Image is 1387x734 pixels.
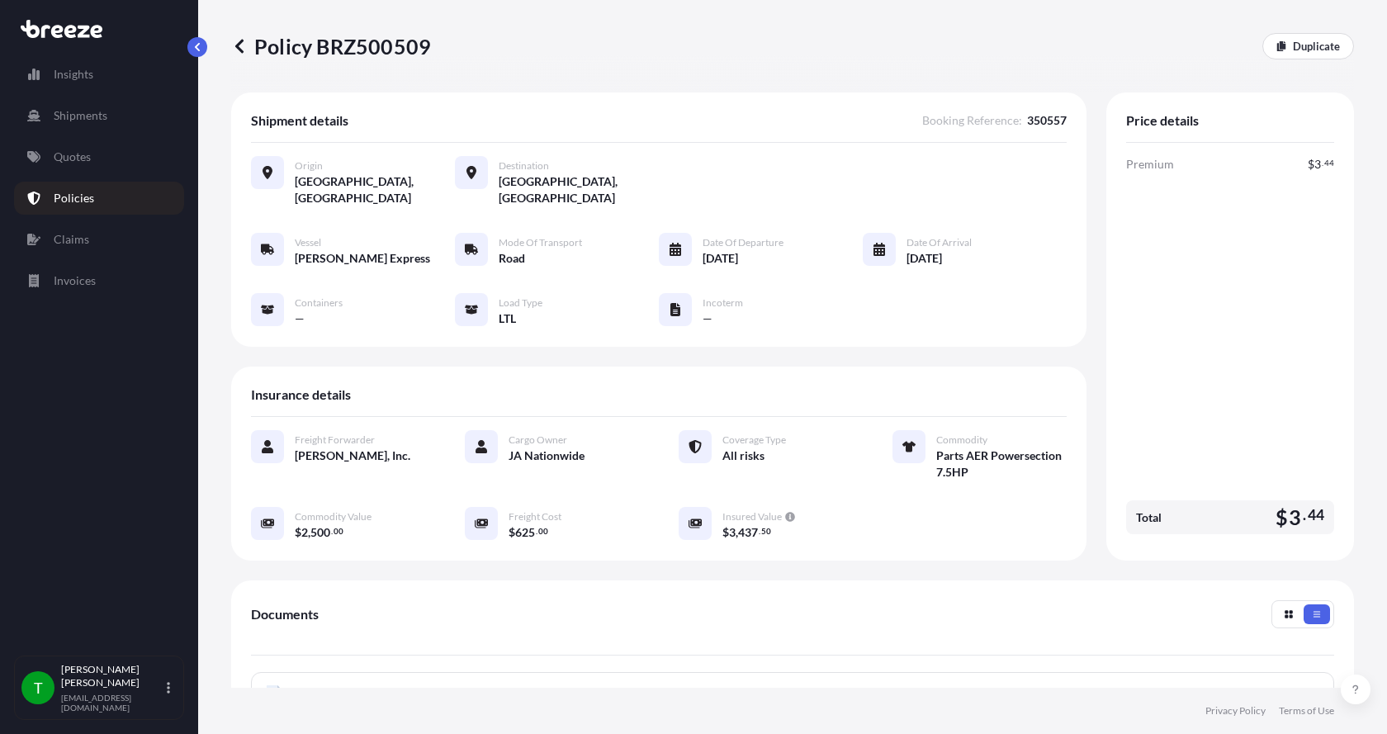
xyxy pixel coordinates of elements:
[907,250,942,267] span: [DATE]
[722,448,765,464] span: All risks
[295,510,372,523] span: Commodity Value
[14,58,184,91] a: Insights
[310,527,330,538] span: 500
[907,236,972,249] span: Date of Arrival
[34,680,43,696] span: T
[499,296,542,310] span: Load Type
[761,528,771,534] span: 50
[1276,507,1288,528] span: $
[331,528,333,534] span: .
[14,140,184,173] a: Quotes
[1293,38,1340,54] p: Duplicate
[499,250,525,267] span: Road
[334,528,343,534] span: 00
[1308,510,1324,520] span: 44
[295,448,410,464] span: [PERSON_NAME], Inc.
[54,190,94,206] p: Policies
[295,685,348,702] span: Certificate
[703,310,712,327] span: —
[509,448,585,464] span: JA Nationwide
[14,182,184,215] a: Policies
[54,272,96,289] p: Invoices
[703,236,783,249] span: Date of Departure
[499,310,516,327] span: LTL
[14,264,184,297] a: Invoices
[499,173,659,206] span: [GEOGRAPHIC_DATA], [GEOGRAPHIC_DATA]
[14,99,184,132] a: Shipments
[759,528,760,534] span: .
[538,528,548,534] span: 00
[1027,112,1067,129] span: 350557
[295,527,301,538] span: $
[61,663,163,689] p: [PERSON_NAME] [PERSON_NAME]
[295,296,343,310] span: Containers
[231,33,431,59] p: Policy BRZ500509
[295,310,305,327] span: —
[54,149,91,165] p: Quotes
[295,433,375,447] span: Freight Forwarder
[54,231,89,248] p: Claims
[936,433,987,447] span: Commodity
[1279,704,1334,717] a: Terms of Use
[1126,112,1199,129] span: Price details
[54,66,93,83] p: Insights
[536,528,537,534] span: .
[308,527,310,538] span: ,
[1324,160,1334,166] span: 44
[251,112,348,129] span: Shipment details
[703,296,743,310] span: Incoterm
[54,107,107,124] p: Shipments
[1284,685,1320,702] div: [DATE]
[1314,159,1321,170] span: 3
[301,527,308,538] span: 2
[509,527,515,538] span: $
[251,386,351,403] span: Insurance details
[295,159,323,173] span: Origin
[1262,33,1354,59] a: Duplicate
[736,527,738,538] span: ,
[1303,510,1306,520] span: .
[722,527,729,538] span: $
[1322,160,1323,166] span: .
[251,606,319,623] span: Documents
[722,510,782,523] span: Insured Value
[738,527,758,538] span: 437
[295,236,321,249] span: Vessel
[295,250,430,267] span: [PERSON_NAME] Express
[1308,159,1314,170] span: $
[722,433,786,447] span: Coverage Type
[936,448,1067,481] span: Parts AER Powersection 7.5HP
[1289,507,1301,528] span: 3
[499,159,549,173] span: Destination
[251,672,1334,715] a: PDFCertificate[DATE]
[295,173,455,206] span: [GEOGRAPHIC_DATA], [GEOGRAPHIC_DATA]
[14,223,184,256] a: Claims
[61,693,163,713] p: [EMAIL_ADDRESS][DOMAIN_NAME]
[1136,509,1162,526] span: Total
[515,527,535,538] span: 625
[499,236,582,249] span: Mode of Transport
[509,510,561,523] span: Freight Cost
[509,433,567,447] span: Cargo Owner
[922,112,1022,129] span: Booking Reference :
[703,250,738,267] span: [DATE]
[1126,156,1174,173] span: Premium
[1205,704,1266,717] a: Privacy Policy
[729,527,736,538] span: 3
